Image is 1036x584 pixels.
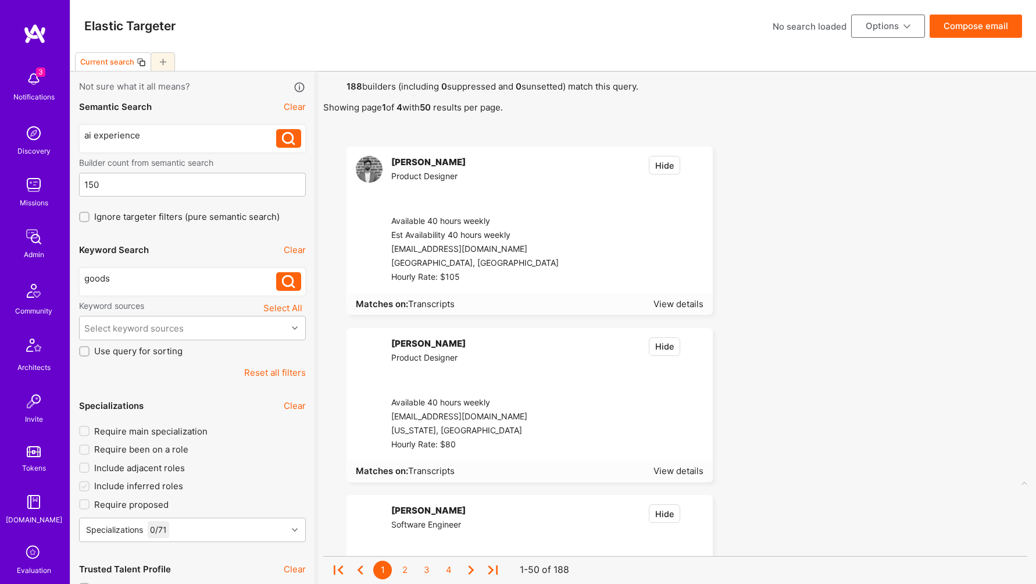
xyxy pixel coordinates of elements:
[260,300,306,316] button: Select All
[17,564,51,576] div: Evaluation
[930,15,1022,38] button: Compose email
[23,542,45,564] i: icon SelectionTeam
[470,156,484,170] img: Exceptional A.Teamer
[24,248,44,261] div: Admin
[20,277,48,305] img: Community
[851,15,925,38] button: Options
[323,101,1027,113] p: Showing page of with results per page.
[160,59,166,65] i: icon Plus
[22,67,45,91] img: bell
[391,215,559,229] div: Available 40 hours weekly
[94,443,188,455] span: Require been on a role
[382,102,386,113] strong: 1
[356,156,383,197] a: User Avatar
[79,80,190,94] span: Not sure what it all means?
[282,275,295,289] i: icon Search
[408,298,455,309] span: Transcripts
[137,58,146,67] i: icon Copy
[391,156,466,170] div: [PERSON_NAME]
[408,465,455,476] span: Transcripts
[20,197,48,209] div: Missions
[391,170,508,184] div: Product Designer
[17,145,51,157] div: Discovery
[284,563,306,575] button: Clear
[391,257,559,270] div: [GEOGRAPHIC_DATA], [GEOGRAPHIC_DATA]
[520,564,569,576] div: 1-50 of 188
[94,480,183,492] span: Include inferred roles
[22,390,45,413] img: Invite
[80,58,134,66] div: Current search
[420,102,431,113] strong: 50
[489,504,503,518] img: Been on Mission
[25,413,43,425] div: Invite
[86,524,143,536] div: Specializations
[489,156,503,170] img: Been on Mission
[27,446,41,457] img: tokens
[84,129,277,141] div: ai experience
[22,122,45,145] img: discovery
[79,563,171,575] div: Trusted Talent Profile
[284,244,306,256] button: Clear
[391,504,466,518] div: [PERSON_NAME]
[282,132,295,145] i: icon Search
[15,305,52,317] div: Community
[244,366,306,379] button: Reset all filters
[773,20,846,33] div: No search loaded
[649,156,680,175] button: Hide
[94,425,208,437] span: Require main specialization
[373,561,392,579] div: 1
[391,410,547,424] div: [EMAIL_ADDRESS][DOMAIN_NAME]
[20,333,48,361] img: Architects
[649,504,680,523] button: Hide
[903,23,910,30] i: icon ArrowDownBlack
[417,561,436,579] div: 3
[84,322,184,334] div: Select keyword sources
[396,102,402,113] strong: 4
[391,229,559,243] div: Est Availability 40 hours weekly
[356,465,408,476] strong: Matches on:
[391,184,405,198] i: icon linkedIn
[94,345,183,357] span: Use query for sorting
[653,465,703,477] div: View details
[391,270,559,284] div: Hourly Rate: $105
[346,81,362,92] strong: 188
[94,462,185,474] span: Include adjacent roles
[356,298,408,309] strong: Matches on:
[391,243,559,257] div: [EMAIL_ADDRESS][DOMAIN_NAME]
[22,173,45,197] img: teamwork
[79,101,152,113] div: Semantic Search
[391,533,405,546] i: icon linkedIn
[22,462,46,474] div: Tokens
[356,337,383,364] img: User Avatar
[391,396,547,410] div: Available 40 hours weekly
[22,225,45,248] img: admin teamwork
[441,81,447,92] strong: 0
[94,498,169,511] span: Require proposed
[391,337,466,351] div: [PERSON_NAME]
[94,211,280,223] span: Ignore targeter filters (pure semantic search)
[293,81,306,94] i: icon Info
[440,561,458,579] div: 4
[391,438,547,452] div: Hourly Rate: $80
[470,504,484,518] img: A.Teamer in Residence
[470,337,484,351] img: Exceptional A.Teamer
[653,298,703,310] div: View details
[688,337,703,353] i: icon EmptyStar
[148,521,169,538] div: 0 / 71
[292,325,298,331] i: icon Chevron
[395,561,414,579] div: 2
[356,156,383,183] img: User Avatar
[84,19,176,33] h3: Elastic Targeter
[391,351,508,365] div: Product Designer
[79,157,306,168] label: Builder count from semantic search
[23,23,47,44] img: logo
[79,300,144,311] label: Keyword sources
[391,424,547,438] div: [US_STATE], [GEOGRAPHIC_DATA]
[84,272,277,284] div: goods
[79,244,149,256] div: Keyword Search
[391,518,508,532] div: Software Engineer
[13,91,55,103] div: Notifications
[391,365,405,379] i: icon linkedIn
[36,67,45,77] span: 3
[6,514,62,526] div: [DOMAIN_NAME]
